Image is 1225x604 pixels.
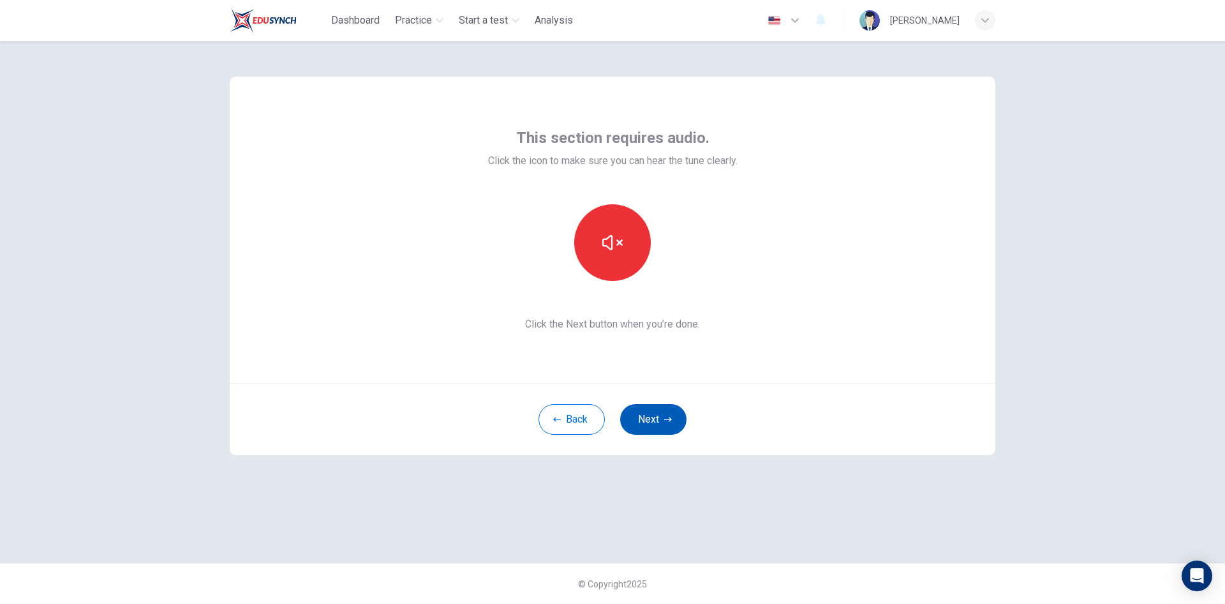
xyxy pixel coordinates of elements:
[390,9,449,32] button: Practice
[890,13,960,28] div: [PERSON_NAME]
[454,9,524,32] button: Start a test
[459,13,508,28] span: Start a test
[326,9,385,32] button: Dashboard
[578,579,647,589] span: © Copyright 2025
[230,8,326,33] a: Train Test logo
[516,128,709,148] span: This section requires audio.
[488,153,738,169] span: Click the icon to make sure you can hear the tune clearly.
[535,13,573,28] span: Analysis
[230,8,297,33] img: Train Test logo
[1182,561,1212,591] div: Open Intercom Messenger
[766,16,782,26] img: en
[859,10,880,31] img: Profile picture
[538,404,605,435] button: Back
[530,9,578,32] button: Analysis
[331,13,380,28] span: Dashboard
[395,13,432,28] span: Practice
[620,404,687,435] button: Next
[488,317,738,332] span: Click the Next button when you’re done.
